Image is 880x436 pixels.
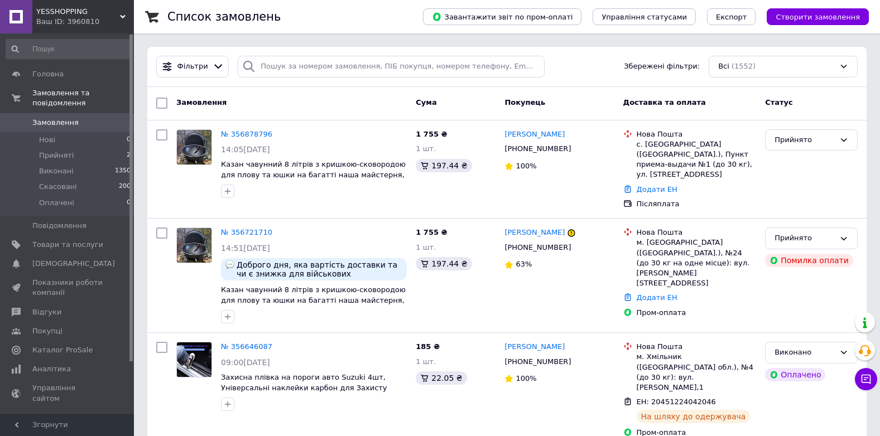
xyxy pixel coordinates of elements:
[32,307,61,317] span: Відгуки
[238,56,545,77] input: Пошук за номером замовлення, ПІБ покупця, номером телефону, Email, номером накладної
[423,8,581,25] button: Завантажити звіт по пром-оплаті
[767,8,869,25] button: Створити замовлення
[36,7,120,17] span: YESSHOPPING
[416,98,436,106] span: Cума
[176,342,212,377] a: Фото товару
[504,227,565,238] a: [PERSON_NAME]
[32,364,71,374] span: Аналітика
[36,17,134,27] div: Ваш ID: 3960810
[32,69,64,79] span: Головна
[221,244,270,253] span: 14:51[DATE]
[637,199,757,209] div: Післяплата
[167,10,281,23] h1: Список замовлень
[127,198,131,208] span: 0
[225,260,234,269] img: :speech_balloon:
[504,98,545,106] span: Покупець
[637,139,757,180] div: с. [GEOGRAPHIC_DATA] ([GEOGRAPHIC_DATA].), Пункт приема-выдачи №1 (до 30 кг), ул. [STREET_ADDRESS]
[637,410,751,423] div: На шляху до одержувача
[176,227,212,263] a: Фото товару
[516,162,536,170] span: 100%
[416,159,472,172] div: 197.44 ₴
[32,88,134,108] span: Замовлення та повідомлення
[637,129,757,139] div: Нова Пошта
[504,342,565,352] a: [PERSON_NAME]
[32,278,103,298] span: Показники роботи компанії
[775,232,835,244] div: Прийнято
[416,130,447,138] span: 1 755 ₴
[221,145,270,154] span: 14:05[DATE]
[765,368,825,381] div: Оплачено
[756,12,869,21] a: Створити замовлення
[221,130,272,138] a: № 356878796
[39,135,55,145] span: Нові
[504,129,565,140] a: [PERSON_NAME]
[6,39,132,59] input: Пошук
[416,243,436,251] span: 1 шт.
[39,151,74,161] span: Прийняті
[237,260,402,278] span: Доброго дня, яка вартість доставки та чи є знижка для військових
[127,135,131,145] span: 0
[637,185,677,193] a: Додати ЕН
[177,130,211,164] img: Фото товару
[39,166,74,176] span: Виконані
[502,142,573,156] div: [PHONE_NUMBER]
[855,368,877,390] button: Чат з покупцем
[221,358,270,367] span: 09:00[DATE]
[119,182,131,192] span: 200
[115,166,131,176] span: 1350
[221,373,387,402] a: Захисна плівка на пороги авто Suzuki 4шт, Універсальні наклейки карбон для Захисту порогів автомо...
[416,357,436,366] span: 1 шт.
[765,98,793,106] span: Статус
[32,413,103,433] span: Гаманець компанії
[32,383,103,403] span: Управління сайтом
[593,8,696,25] button: Управління статусами
[127,151,131,161] span: 2
[32,118,79,128] span: Замовлення
[637,398,716,406] span: ЕН: 20451224042046
[32,345,93,355] span: Каталог ProSale
[624,61,700,72] span: Збережені фільтри:
[623,98,706,106] span: Доставка та оплата
[176,129,212,165] a: Фото товару
[732,62,756,70] span: (1552)
[775,347,835,359] div: Виконано
[221,228,272,236] a: № 356721710
[416,342,440,351] span: 185 ₴
[177,228,211,263] img: Фото товару
[502,355,573,369] div: [PHONE_NUMBER]
[637,293,677,302] a: Додати ЕН
[637,308,757,318] div: Пром-оплата
[718,61,729,72] span: Всі
[516,260,532,268] span: 63%
[416,144,436,153] span: 1 шт.
[602,13,687,21] span: Управління статусами
[39,182,77,192] span: Скасовані
[432,12,573,22] span: Завантажити звіт по пром-оплаті
[637,227,757,238] div: Нова Пошта
[32,326,62,336] span: Покупці
[32,259,115,269] span: [DEMOGRAPHIC_DATA]
[416,257,472,270] div: 197.44 ₴
[716,13,747,21] span: Експорт
[32,221,86,231] span: Повідомлення
[775,134,835,146] div: Прийнято
[416,228,447,236] span: 1 755 ₴
[177,61,208,72] span: Фільтри
[637,238,757,288] div: м. [GEOGRAPHIC_DATA] ([GEOGRAPHIC_DATA].), №24 (до 30 кг на одне місце): вул. [PERSON_NAME][STREE...
[416,371,467,385] div: 22.05 ₴
[707,8,756,25] button: Експорт
[32,240,103,250] span: Товари та послуги
[765,254,853,267] div: Помилка оплати
[176,98,227,106] span: Замовлення
[776,13,860,21] span: Створити замовлення
[637,352,757,393] div: м. Хмільник ([GEOGRAPHIC_DATA] обл.), №4 (до 30 кг): вул. [PERSON_NAME],1
[221,285,406,314] a: Казан чавунний 8 літрів з кришкою-сковородою для плову та юшки на багатті наша майстерня, Казан т...
[221,160,406,189] a: Казан чавунний 8 літрів з кришкою-сковородою для плову та юшки на багатті наша майстерня, Казан т...
[221,342,272,351] a: № 356646087
[502,240,573,255] div: [PHONE_NUMBER]
[177,342,211,377] img: Фото товару
[39,198,74,208] span: Оплачені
